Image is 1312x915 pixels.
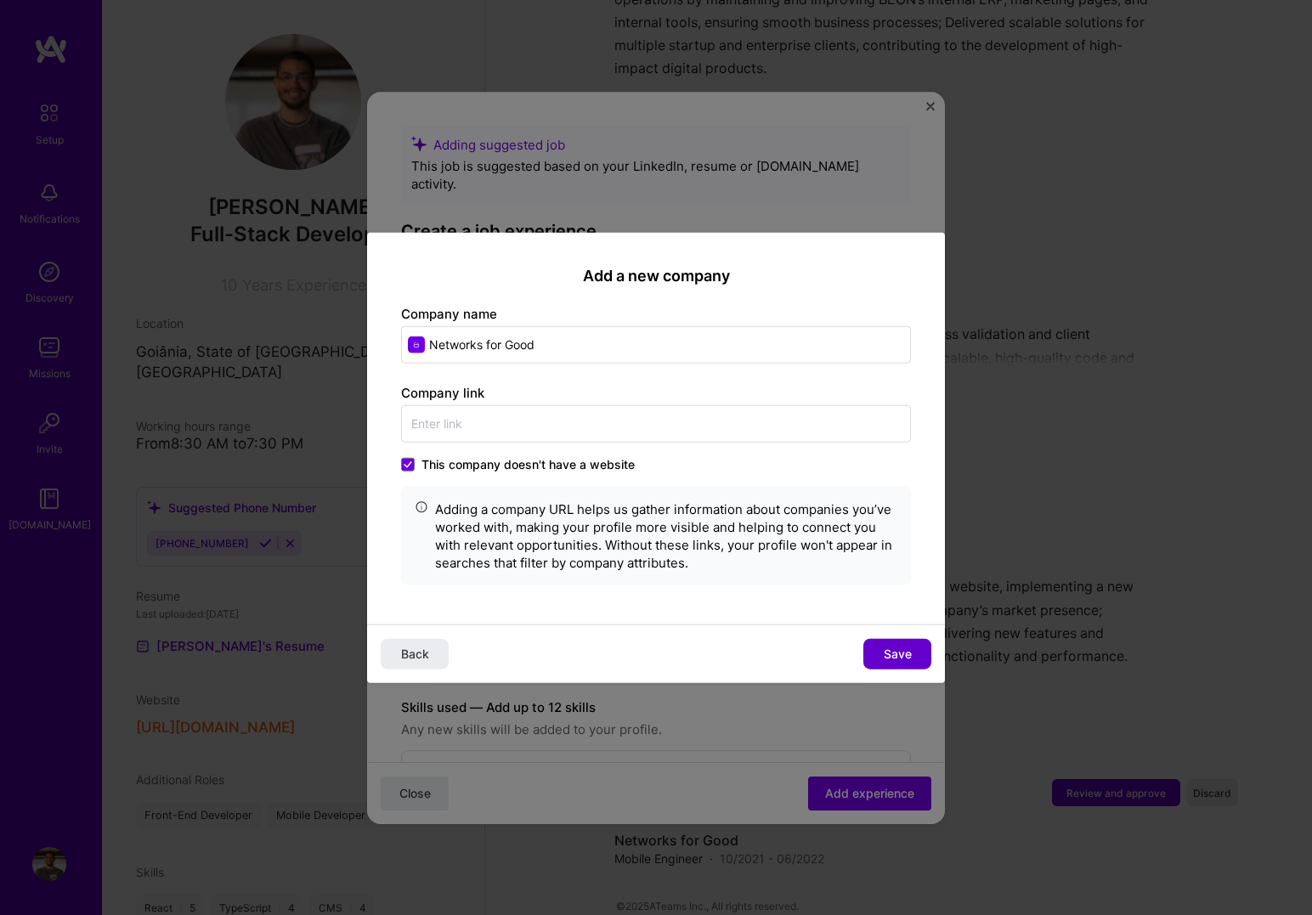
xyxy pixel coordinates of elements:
button: Back [381,639,449,669]
span: Back [401,646,429,663]
label: Company link [401,385,484,401]
h2: Add a new company [401,266,911,285]
label: Company name [401,306,497,322]
button: Save [863,639,931,669]
input: Enter link [401,405,911,443]
span: This company doesn't have a website [421,456,635,473]
input: Enter name [401,326,911,364]
div: Adding a company URL helps us gather information about companies you’ve worked with, making your ... [435,500,897,572]
span: Save [884,646,912,663]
